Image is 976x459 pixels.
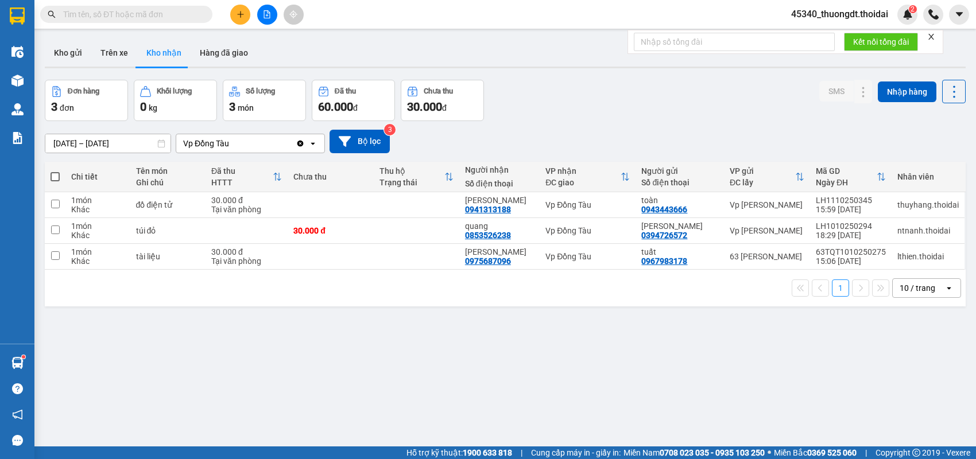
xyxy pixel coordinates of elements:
button: SMS [819,81,854,102]
div: Ngày ĐH [816,178,877,187]
div: Đã thu [335,87,356,95]
div: Đơn hàng [68,87,99,95]
div: Vp Đồng Tàu [545,226,630,235]
button: Trên xe [91,39,137,67]
sup: 2 [909,5,917,13]
th: Toggle SortBy [724,162,810,192]
div: 0941313188 [465,205,511,214]
button: plus [230,5,250,25]
div: quang [465,221,534,231]
div: lê lưu [641,221,718,231]
strong: 0708 023 035 - 0935 103 250 [660,448,765,457]
input: Tìm tên, số ĐT hoặc mã đơn [63,8,199,21]
div: Vp Đồng Tàu [545,252,630,261]
sup: 3 [384,124,396,135]
input: Nhập số tổng đài [634,33,835,51]
div: 18:29 [DATE] [816,231,886,240]
div: Khác [71,231,125,240]
div: Người nhận [465,165,534,174]
div: Khác [71,205,125,214]
button: Chưa thu30.000đ [401,80,484,121]
span: Cung cấp máy in - giấy in: [531,446,621,459]
svg: Clear value [296,139,305,148]
span: question-circle [12,383,23,394]
span: | [865,446,867,459]
div: 0943443666 [641,205,687,214]
div: 63TQT1010250275 [816,247,886,256]
div: Trạng thái [379,178,444,187]
div: đồ điện tử [136,200,200,209]
img: warehouse-icon [11,103,24,115]
div: Vp [PERSON_NAME] [730,226,804,235]
div: ĐC giao [545,178,621,187]
span: copyright [912,449,920,457]
span: | [521,446,522,459]
button: Kết nối tổng đài [844,33,918,51]
div: Ghi chú [136,178,200,187]
button: Khối lượng0kg [134,80,217,121]
div: 0967983178 [641,256,687,266]
button: Số lượng3món [223,80,306,121]
span: đ [353,103,358,112]
div: ntnanh.thoidai [897,226,959,235]
span: kg [149,103,157,112]
span: close [927,33,935,41]
th: Toggle SortBy [810,162,892,192]
button: caret-down [949,5,969,25]
span: 2 [911,5,915,13]
div: Tên món [136,166,200,176]
div: Số điện thoại [465,179,534,188]
span: đ [442,103,447,112]
div: Khối lượng [157,87,192,95]
span: ⚪️ [768,450,771,455]
div: Vp [PERSON_NAME] [730,200,804,209]
div: 15:06 [DATE] [816,256,886,266]
span: Miền Bắc [774,446,857,459]
img: warehouse-icon [11,75,24,87]
div: Lưu Đình Đức [465,247,534,256]
sup: 1 [22,355,25,359]
svg: open [308,139,317,148]
div: Chưa thu [293,172,367,181]
div: Đã thu [211,166,273,176]
svg: open [944,283,954,293]
div: ĐC lấy [730,178,795,187]
button: 1 [832,279,849,297]
th: Toggle SortBy [374,162,459,192]
div: Chưa thu [424,87,453,95]
strong: 0369 525 060 [807,448,857,457]
span: plus [237,10,245,18]
div: Chi tiết [71,172,125,181]
div: toàn [641,196,718,205]
div: Khác [71,256,125,266]
div: Thu hộ [379,166,444,176]
img: logo-vxr [10,7,25,25]
div: túi đỏ [136,226,200,235]
div: Số lượng [246,87,275,95]
button: Bộ lọc [330,130,390,153]
span: 60.000 [318,100,353,114]
div: tài liệu [136,252,200,261]
div: LH1110250345 [816,196,886,205]
div: Mã GD [816,166,877,176]
div: 0975687096 [465,256,511,266]
div: 0394726572 [641,231,687,240]
div: 30.000 đ [211,247,282,256]
div: Vp Đồng Tàu [545,200,630,209]
span: message [12,435,23,446]
th: Toggle SortBy [206,162,288,192]
span: Hỗ trợ kỹ thuật: [406,446,512,459]
img: solution-icon [11,132,24,144]
span: món [238,103,254,112]
button: Kho gửi [45,39,91,67]
img: warehouse-icon [11,46,24,58]
span: 45340_thuongdt.thoidai [782,7,897,21]
div: Tại văn phòng [211,256,282,266]
input: Selected Vp Đồng Tàu. [230,138,231,149]
span: Kết nối tổng đài [853,36,909,48]
span: 0 [140,100,146,114]
button: aim [284,5,304,25]
button: file-add [257,5,277,25]
span: 30.000 [407,100,442,114]
strong: 1900 633 818 [463,448,512,457]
